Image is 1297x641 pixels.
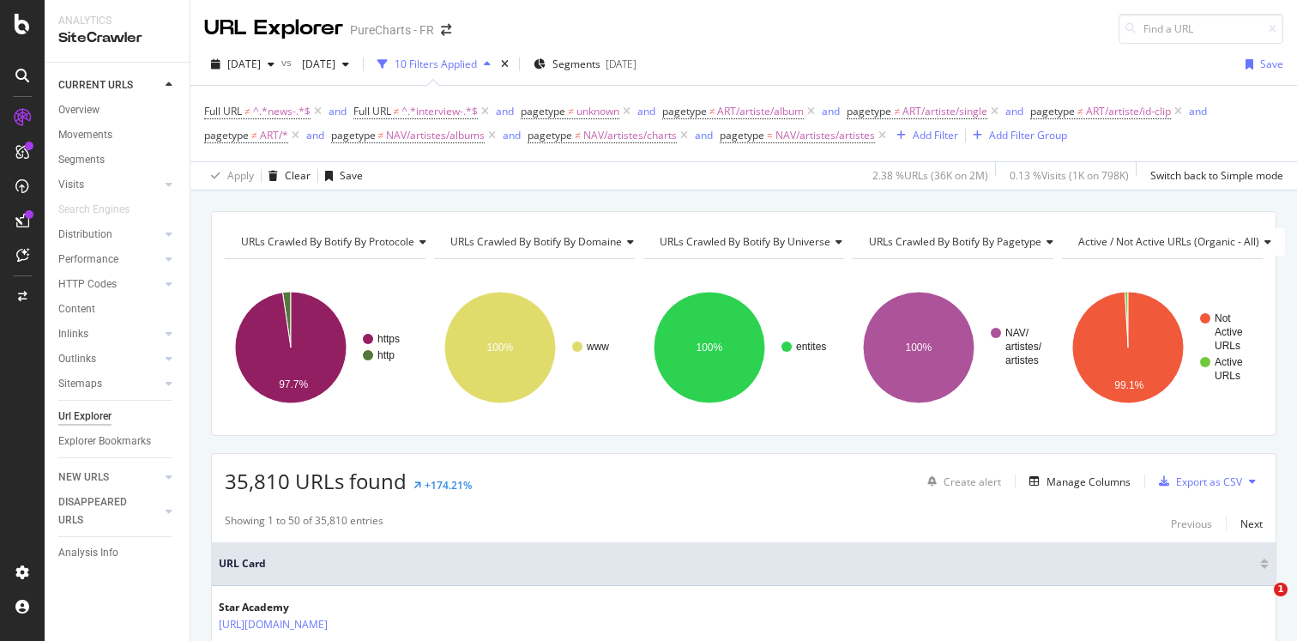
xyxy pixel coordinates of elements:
h4: URLs Crawled By Botify By pagetype [866,228,1067,256]
div: Analysis Info [58,544,118,562]
a: Overview [58,101,178,119]
button: Export as CSV [1152,468,1242,495]
text: URLs [1215,340,1240,352]
span: 2025 Jul. 13th [295,57,335,71]
button: and [637,103,655,119]
span: ≠ [568,104,574,118]
div: and [822,104,840,118]
button: Next [1240,513,1263,534]
button: and [1005,103,1023,119]
button: Previous [1171,513,1212,534]
a: Sitemaps [58,375,160,393]
a: NEW URLS [58,469,160,487]
button: [DATE] [204,51,281,78]
div: Content [58,300,95,318]
div: Analytics [58,14,176,28]
svg: A chart. [225,273,425,422]
div: DISAPPEARED URLS [58,493,145,529]
a: Inlinks [58,325,160,343]
div: Performance [58,251,118,269]
text: www [586,341,609,353]
div: HTTP Codes [58,275,117,293]
button: and [496,103,514,119]
div: Next [1240,517,1263,531]
a: Analysis Info [58,544,178,562]
div: NEW URLS [58,469,109,487]
span: ≠ [244,104,250,118]
span: 35,810 URLs found [225,467,407,495]
button: [DATE] [295,51,356,78]
div: and [1005,104,1023,118]
span: 2025 Sep. 23rd [227,57,261,71]
text: 100% [697,342,723,354]
button: 10 Filters Applied [371,51,498,78]
text: URLs [1215,370,1240,382]
div: arrow-right-arrow-left [441,24,451,36]
div: Save [1260,57,1283,71]
button: Switch back to Simple mode [1143,162,1283,190]
button: Add Filter Group [966,125,1067,146]
div: Apply [227,168,254,183]
button: Clear [262,162,311,190]
span: = [767,128,773,142]
span: pagetype [331,128,376,142]
button: Segments[DATE] [527,51,643,78]
button: Save [318,162,363,190]
div: SiteCrawler [58,28,176,48]
text: artistes [1005,354,1039,366]
svg: A chart. [434,273,635,422]
span: ≠ [709,104,715,118]
span: URLs Crawled By Botify By protocole [241,234,414,249]
div: Visits [58,176,84,194]
span: pagetype [1030,104,1075,118]
svg: A chart. [1062,273,1263,422]
span: ≠ [394,104,400,118]
div: URL Explorer [204,14,343,43]
button: Manage Columns [1023,471,1131,492]
iframe: Intercom live chat [1239,583,1280,624]
div: Outlinks [58,350,96,368]
span: ^.*news-.*$ [253,100,311,124]
text: 100% [487,342,514,354]
a: CURRENT URLS [58,76,160,94]
div: Overview [58,101,100,119]
div: Export as CSV [1176,475,1242,489]
div: A chart. [853,273,1053,422]
text: NAV/ [1005,327,1029,339]
text: Not [1215,312,1231,324]
span: pagetype [204,128,249,142]
div: Add Filter Group [989,128,1067,142]
span: ART/artiste/album [717,100,804,124]
text: 97.7% [279,378,308,390]
div: and [329,104,347,118]
text: http [377,349,395,361]
a: Distribution [58,226,160,244]
div: [DATE] [606,57,636,71]
text: entites [796,341,826,353]
span: Active / Not Active URLs (organic - all) [1078,234,1259,249]
button: and [1189,103,1207,119]
span: URLs Crawled By Botify By universe [660,234,830,249]
span: vs [281,55,295,70]
button: and [695,127,713,143]
button: Apply [204,162,254,190]
span: Full URL [353,104,391,118]
span: Full URL [204,104,242,118]
span: pagetype [847,104,891,118]
span: unknown [576,100,619,124]
a: Movements [58,126,178,144]
text: Active [1215,356,1243,368]
div: times [498,56,512,73]
div: and [695,128,713,142]
div: 2.38 % URLs ( 36K on 2M ) [872,168,988,183]
button: Save [1239,51,1283,78]
div: Manage Columns [1047,475,1131,489]
span: ^.*interview-.*$ [401,100,478,124]
span: Segments [552,57,600,71]
div: Distribution [58,226,112,244]
span: pagetype [528,128,572,142]
a: HTTP Codes [58,275,160,293]
h4: Active / Not Active URLs [1075,228,1285,256]
text: artistes/ [1005,341,1042,353]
